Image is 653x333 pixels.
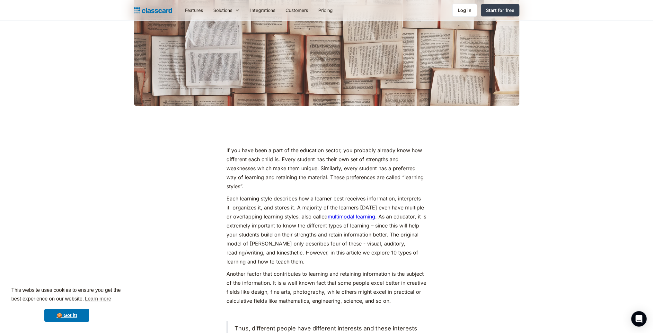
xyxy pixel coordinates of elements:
div: Open Intercom Messenger [631,311,647,327]
a: Start for free [481,4,519,16]
a: multimodal learning [328,213,375,220]
a: Customers [280,3,313,17]
a: learn more about cookies [84,294,112,304]
p: Each learning style describes how a learner best receives information, interprets it, organizes i... [226,194,427,266]
a: Log in [452,4,477,17]
a: dismiss cookie message [44,309,89,322]
a: home [134,6,172,15]
a: Pricing [313,3,338,17]
a: Integrations [245,3,280,17]
p: Another factor that contributes to learning and retaining information is the subject of the infor... [226,269,427,305]
div: Log in [458,7,472,14]
div: Start for free [486,7,514,14]
p: ‍ [226,309,427,318]
div: cookieconsent [5,280,128,328]
p: If you have been a part of the education sector, you probably already know how different each chi... [226,146,427,191]
div: Solutions [208,3,245,17]
a: Features [180,3,208,17]
span: This website uses cookies to ensure you get the best experience on our website. [11,286,122,304]
div: Solutions [213,7,232,14]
